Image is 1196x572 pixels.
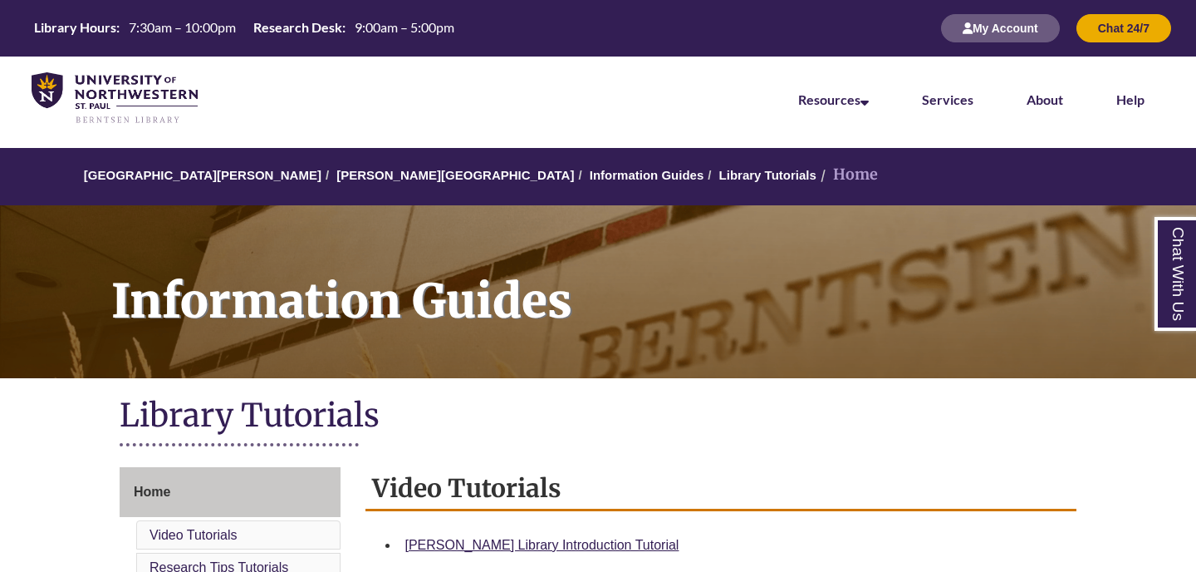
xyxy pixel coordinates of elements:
[941,14,1060,42] button: My Account
[405,538,679,552] a: [PERSON_NAME] Library Introduction Tutorial
[336,168,574,182] a: [PERSON_NAME][GEOGRAPHIC_DATA]
[120,467,341,517] a: Home
[120,395,1076,439] h1: Library Tutorials
[816,163,878,187] li: Home
[134,485,170,499] span: Home
[247,18,348,37] th: Research Desk:
[1076,21,1171,35] a: Chat 24/7
[941,21,1060,35] a: My Account
[149,528,238,542] a: Video Tutorials
[27,18,122,37] th: Library Hours:
[84,168,321,182] a: [GEOGRAPHIC_DATA][PERSON_NAME]
[129,19,236,35] span: 7:30am – 10:00pm
[27,18,461,38] a: Hours Today
[27,18,461,37] table: Hours Today
[365,467,1077,511] h2: Video Tutorials
[1116,91,1145,107] a: Help
[1027,91,1063,107] a: About
[798,91,869,107] a: Resources
[719,168,816,182] a: Library Tutorials
[355,19,454,35] span: 9:00am – 5:00pm
[922,91,973,107] a: Services
[590,168,704,182] a: Information Guides
[1076,14,1171,42] button: Chat 24/7
[32,72,198,125] img: UNWSP Library Logo
[93,205,1196,357] h1: Information Guides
